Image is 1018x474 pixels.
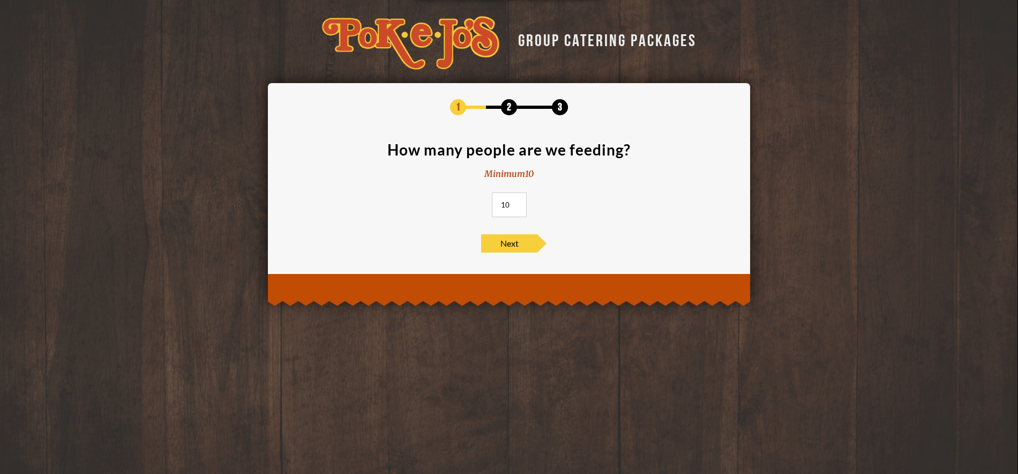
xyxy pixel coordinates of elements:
span: 3 [552,99,568,115]
span: Next [481,234,537,253]
div: Minimum 10 [484,168,534,180]
img: logo-34603ddf.svg [322,16,499,70]
div: GROUP CATERING PACKAGES [510,28,697,49]
div: How many people are we feeding? [387,142,631,157]
span: 1 [450,99,466,115]
span: 2 [501,99,517,115]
